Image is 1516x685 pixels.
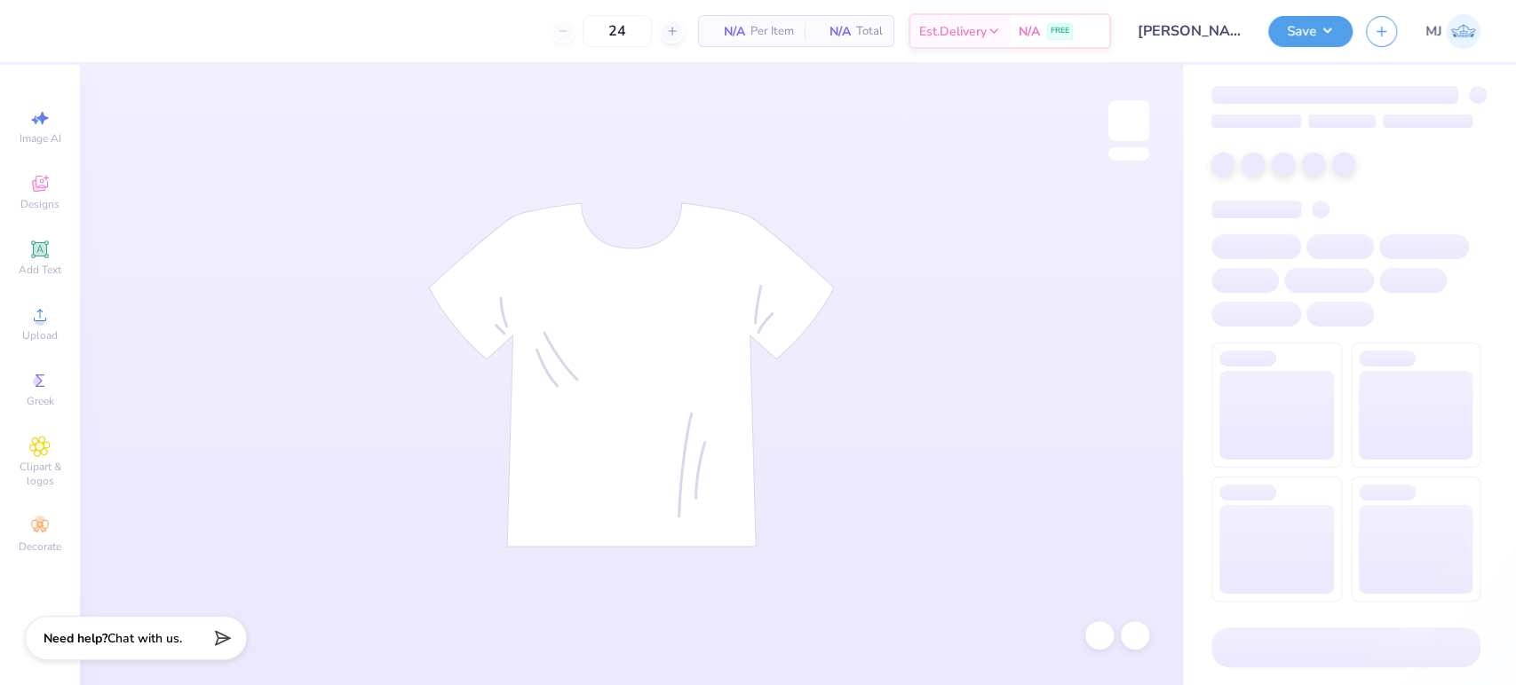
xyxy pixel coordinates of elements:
img: tee-skeleton.svg [428,202,835,547]
span: FREE [1051,25,1069,37]
span: N/A [1019,22,1040,41]
span: Total [856,22,883,41]
span: Chat with us. [107,630,182,647]
span: Designs [20,197,60,211]
button: Save [1268,16,1353,47]
strong: Need help? [44,630,107,647]
span: Upload [22,328,58,342]
span: Est. Delivery [919,22,987,41]
span: Per Item [750,22,794,41]
span: N/A [710,22,745,41]
span: Add Text [19,263,61,277]
span: Image AI [20,131,61,146]
span: N/A [815,22,851,41]
img: Mark Joshua Mullasgo [1446,14,1480,49]
input: Untitled Design [1124,13,1255,49]
span: MJ [1425,21,1441,42]
span: Decorate [19,539,61,554]
a: MJ [1425,14,1480,49]
span: Clipart & logos [9,460,71,488]
span: Greek [27,394,54,408]
input: – – [583,15,652,47]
